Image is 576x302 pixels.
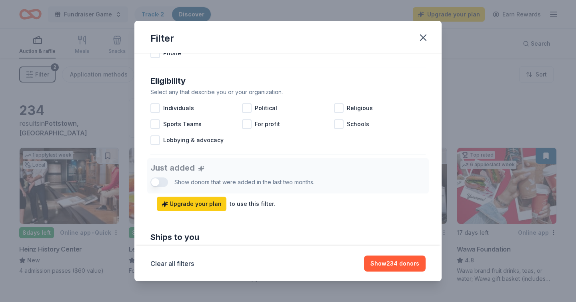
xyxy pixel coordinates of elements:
[163,48,181,58] span: Phone
[150,74,426,87] div: Eligibility
[150,87,426,97] div: Select any that describe you or your organization.
[162,199,222,209] span: Upgrade your plan
[150,259,194,268] button: Clear all filters
[157,197,226,211] a: Upgrade your plan
[347,119,369,129] span: Schools
[150,32,174,45] div: Filter
[163,103,194,113] span: Individuals
[364,256,426,272] button: Show234 donors
[255,103,277,113] span: Political
[230,199,275,209] div: to use this filter.
[255,119,280,129] span: For profit
[163,135,224,145] span: Lobbying & advocacy
[150,231,426,244] div: Ships to you
[347,103,373,113] span: Religious
[163,119,202,129] span: Sports Teams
